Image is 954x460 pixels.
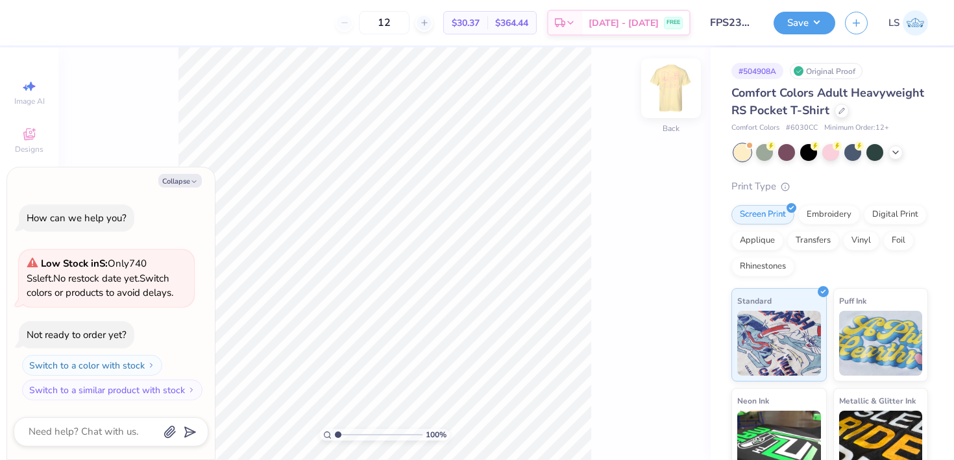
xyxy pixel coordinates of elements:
img: Standard [737,311,821,376]
span: Metallic & Glitter Ink [839,394,916,407]
div: Transfers [787,231,839,250]
input: Untitled Design [700,10,764,36]
div: Foil [883,231,914,250]
span: Only 740 Ss left. Switch colors or products to avoid delays. [27,257,173,299]
div: Screen Print [731,205,794,224]
div: Digital Print [864,205,927,224]
button: Switch to a similar product with stock [22,380,202,400]
input: – – [359,11,410,34]
div: How can we help you? [27,212,127,224]
span: Comfort Colors [731,123,779,134]
span: LS [888,16,899,30]
img: Switch to a color with stock [147,361,155,369]
strong: Low Stock in S : [41,257,108,270]
div: Applique [731,231,783,250]
div: Back [663,123,679,134]
span: Neon Ink [737,394,769,407]
div: # 504908A [731,63,783,79]
img: Lakshmi Suresh Ambati [903,10,928,36]
img: Switch to a similar product with stock [188,386,195,394]
div: Not ready to order yet? [27,328,127,341]
span: $364.44 [495,16,528,30]
button: Collapse [158,174,202,188]
span: No restock date yet. [53,272,140,285]
span: Minimum Order: 12 + [824,123,889,134]
span: FREE [667,18,680,27]
img: Back [645,62,697,114]
span: Standard [737,294,772,308]
div: Embroidery [798,205,860,224]
div: Print Type [731,179,928,194]
span: Designs [15,144,43,154]
span: $30.37 [452,16,480,30]
span: Image AI [14,96,45,106]
img: Puff Ink [839,311,923,376]
button: Switch to a color with stock [22,355,162,376]
span: Puff Ink [839,294,866,308]
span: [DATE] - [DATE] [589,16,659,30]
div: Rhinestones [731,257,794,276]
div: Original Proof [790,63,862,79]
div: Vinyl [843,231,879,250]
span: 100 % [426,429,446,441]
span: # 6030CC [786,123,818,134]
a: LS [888,10,928,36]
button: Save [774,12,835,34]
span: Comfort Colors Adult Heavyweight RS Pocket T-Shirt [731,85,924,118]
